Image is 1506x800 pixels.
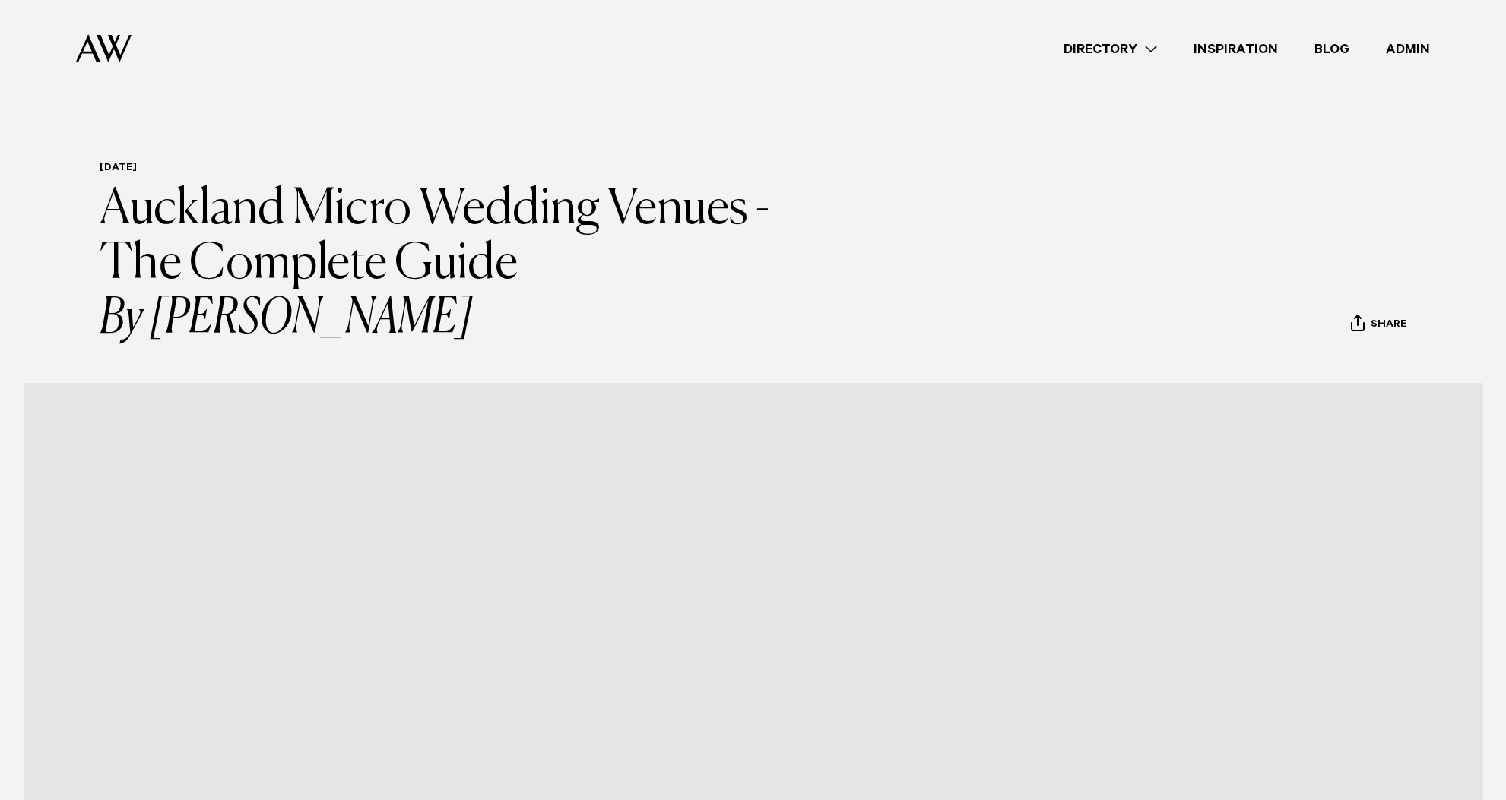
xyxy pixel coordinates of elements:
[1368,39,1448,59] a: Admin
[1350,314,1407,337] button: Share
[1175,39,1296,59] a: Inspiration
[100,182,803,346] h1: Auckland Micro Wedding Venues - The Complete Guide
[1045,39,1175,59] a: Directory
[1296,39,1368,59] a: Blog
[1371,318,1406,333] span: Share
[76,34,132,62] img: Auckland Weddings Logo
[100,292,803,346] i: By [PERSON_NAME]
[100,162,803,176] h6: [DATE]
